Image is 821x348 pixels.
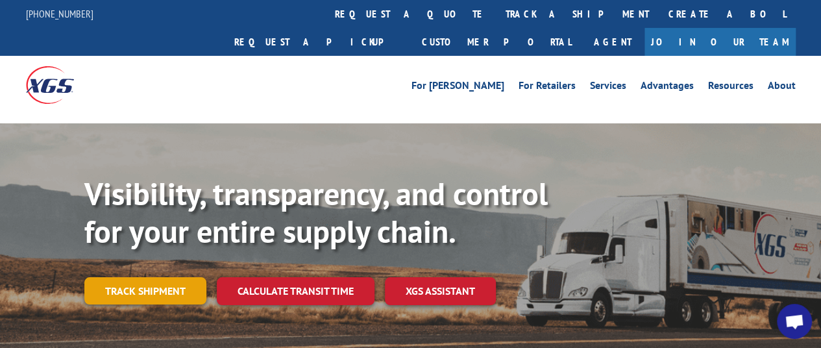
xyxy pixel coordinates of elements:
[225,28,412,56] a: Request a pickup
[411,81,504,95] a: For [PERSON_NAME]
[519,81,576,95] a: For Retailers
[708,81,754,95] a: Resources
[644,28,796,56] a: Join Our Team
[768,81,796,95] a: About
[777,304,812,339] div: Open chat
[590,81,626,95] a: Services
[26,7,93,20] a: [PHONE_NUMBER]
[84,173,548,251] b: Visibility, transparency, and control for your entire supply chain.
[84,277,206,304] a: Track shipment
[641,81,694,95] a: Advantages
[412,28,581,56] a: Customer Portal
[385,277,496,305] a: XGS ASSISTANT
[217,277,374,305] a: Calculate transit time
[581,28,644,56] a: Agent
